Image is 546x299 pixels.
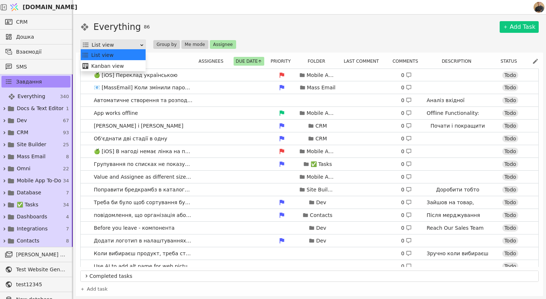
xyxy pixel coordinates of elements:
button: Last comment [342,57,385,66]
p: Dev [316,224,326,232]
p: CRM [315,135,327,143]
p: Після мерджування треба щоб в подіях відобразилась ця дія. [427,211,489,234]
span: Об'єднати дві стадії в одну [91,133,170,144]
span: 22 [63,165,69,172]
span: Docs & Text Editor [17,105,64,112]
span: Before you leave - компонента [91,223,177,233]
button: Group by [153,40,180,49]
a: App works offlineMobile App To-Do0 Offline Functionality: The app works offline, syncing your dat... [81,107,538,119]
a: Групування по списках не показує всі списки✅ Tasks0 Todo [81,158,538,170]
span: 8 [66,237,69,245]
span: [DOMAIN_NAME] [23,3,77,12]
span: CRM [17,129,28,136]
span: Database [17,189,41,197]
a: Завдання [1,76,70,88]
p: Dev [316,199,326,206]
p: ✅ Tasks [311,160,332,168]
span: Test Website General template [16,266,67,273]
span: 34 [63,177,69,185]
div: 0 [401,135,412,143]
p: Mass Email [307,84,336,92]
div: 0 [401,199,412,206]
span: Дошка [16,33,67,41]
span: Everything [18,93,45,100]
div: 0 [401,97,412,104]
div: Kanban view [82,61,145,71]
a: Дошка [1,31,70,43]
span: CRM [16,18,28,26]
div: 0 [401,160,412,168]
div: 0 [401,224,412,232]
a: Автоматичне створення та розподіл завдань0 Аналіз вхідної інформації та автоматичне створення зад... [81,94,538,106]
p: Mobile App To-Do [307,148,336,155]
a: Add Task [500,21,539,33]
p: Зайшов на товар, поклав в корзину. Вернувся. Тут треба би було щоб сортування було в юрл. Але нем... [427,199,489,283]
button: Comments [390,57,424,66]
span: Групування по списках не показує всі списки [91,159,196,170]
button: Me mode [181,40,208,49]
button: Status [498,57,523,66]
div: 0 [401,173,412,181]
span: SMS [16,63,67,71]
div: Todo [502,237,518,244]
span: Поправити бредкрамбз в каталогах товарів [91,185,196,195]
a: 🍏 [iOS] В нагоді немає лінка на прослуховування розмовиMobile App To-Do0 Todo [81,145,538,158]
a: CRM [1,16,70,28]
a: Коли вибираєш продукт, треба стрічку підсвічувати вибрану0 Зручно коли вибираєш кілька товарів. Б... [81,247,538,260]
div: Todo [502,173,518,180]
div: Priority [268,57,297,66]
span: 8 [66,153,69,160]
span: Omni [17,165,30,172]
p: Site Builder [307,186,336,194]
div: Folder [300,57,337,66]
span: Взаємодії [16,48,67,56]
div: Todo [502,84,518,91]
a: Add task [80,286,108,293]
div: Todo [502,160,518,168]
div: 0 [401,148,412,155]
div: 0 [401,109,412,117]
button: Assignees [196,57,230,66]
a: SMS [1,61,70,73]
button: Description [439,57,478,66]
a: Before you leave - компонентаDev0 Reach Our Sales TeamTodo [81,222,538,234]
p: Offline Functionality: The app works offline, syncing your data as soon as you connect to the int... [427,109,489,148]
a: [DOMAIN_NAME] [7,0,73,14]
div: Todo [502,148,518,155]
span: Integrations [17,225,47,233]
span: Contacts [17,237,39,245]
div: Todo [502,211,518,219]
span: Add task [87,286,108,293]
p: Dev [316,237,326,245]
span: ✅ Tasks [17,201,38,209]
p: Mobile App To-Do [307,109,336,117]
span: 1 [66,105,69,112]
span: 🍏 [iOS] В нагоді немає лінка на прослуховування розмови [91,146,196,157]
a: Треба би було щоб сортування було в юрл В каталозі продуктівDev0 Зайшов на товар, поклав в корзин... [81,196,538,209]
span: [PERSON_NAME] розсилки [16,251,67,259]
p: Mobile App To-Do [307,71,336,79]
span: Site Builder [17,141,46,148]
div: Todo [502,263,518,270]
span: Треба би було щоб сортування було в юрл В каталозі продуктів [91,197,196,208]
span: 34 [63,201,69,209]
span: повідомлення, що організація або людина була мерджед [91,210,196,221]
div: 0 [401,237,412,245]
button: Priority [268,57,297,66]
div: 0 [401,71,412,79]
p: Reach Our Sales Team [427,224,489,232]
div: 0 [401,263,412,270]
span: Dev [17,117,27,124]
span: Mobile App To-Do [17,177,61,185]
div: 0 [401,186,412,194]
span: App works offline [91,108,141,119]
a: Додати логотип в налаштуваннях проєктуDev0 Todo [81,234,538,247]
a: Use AI to add alt name for web pictures0 Todo [81,260,538,272]
span: 7 [66,189,69,197]
p: Mobile App To-Do [307,173,336,181]
p: Аналіз вхідної інформації та автоматичне створення задач: ChatGPT може аналізувати вхідні повідом... [427,97,489,189]
span: Dashboards [17,213,47,221]
a: 🍏 [iOS] Переклад українськоюMobile App To-Do0 Todo [81,69,538,81]
span: Автоматичне створення та розподіл завдань [91,95,196,106]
